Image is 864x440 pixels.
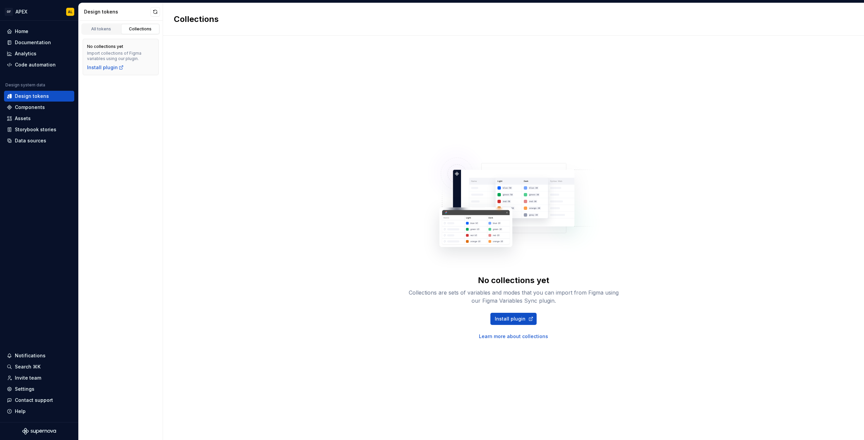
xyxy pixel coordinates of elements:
[4,406,74,417] button: Help
[4,91,74,102] a: Design tokens
[15,352,46,359] div: Notifications
[4,102,74,113] a: Components
[406,288,622,305] div: Collections are sets of variables and modes that you can import from Figma using our Figma Variab...
[15,115,31,122] div: Assets
[15,386,34,392] div: Settings
[15,93,49,100] div: Design tokens
[4,48,74,59] a: Analytics
[15,50,36,57] div: Analytics
[16,8,27,15] div: APEX
[84,26,118,32] div: All tokens
[15,126,56,133] div: Storybook stories
[15,28,28,35] div: Home
[15,408,26,415] div: Help
[84,8,151,15] div: Design tokens
[87,51,154,61] div: Import collections of Figma variables using our plugin.
[68,9,73,15] div: AL
[87,64,124,71] a: Install plugin
[4,26,74,37] a: Home
[479,333,548,340] a: Learn more about collections
[15,137,46,144] div: Data sources
[495,315,525,322] span: Install plugin
[478,275,549,286] div: No collections yet
[15,375,41,381] div: Invite team
[15,61,56,68] div: Code automation
[5,8,13,16] div: OF
[22,428,56,435] svg: Supernova Logo
[490,313,537,325] a: Install plugin
[15,39,51,46] div: Documentation
[4,59,74,70] a: Code automation
[15,363,40,370] div: Search ⌘K
[5,82,45,88] div: Design system data
[4,37,74,48] a: Documentation
[1,4,77,19] button: OFAPEXAL
[87,44,123,49] div: No collections yet
[4,373,74,383] a: Invite team
[4,361,74,372] button: Search ⌘K
[4,350,74,361] button: Notifications
[4,384,74,394] a: Settings
[4,124,74,135] a: Storybook stories
[4,395,74,406] button: Contact support
[15,397,53,404] div: Contact support
[4,135,74,146] a: Data sources
[174,14,219,25] h2: Collections
[4,113,74,124] a: Assets
[124,26,157,32] div: Collections
[15,104,45,111] div: Components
